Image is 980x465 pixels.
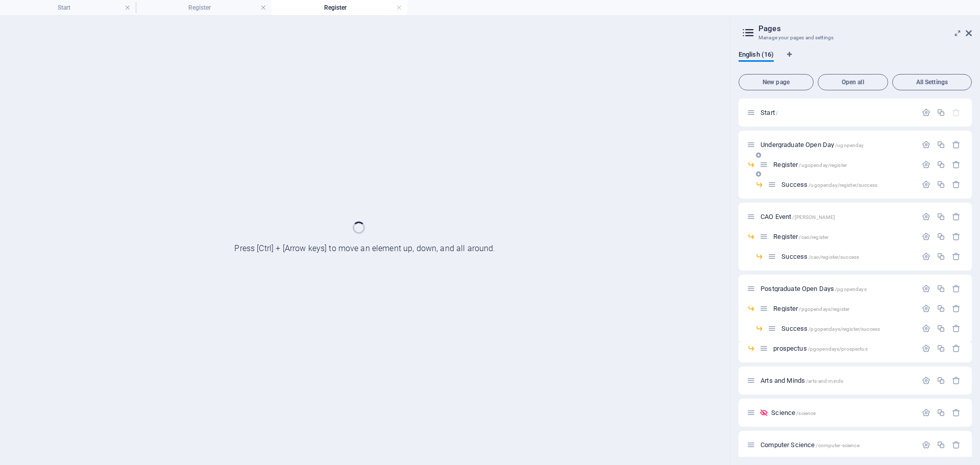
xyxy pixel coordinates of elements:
button: All Settings [892,74,972,90]
span: Click to open page [781,181,877,188]
div: Settings [922,232,930,241]
div: Duplicate [937,252,945,261]
div: Duplicate [937,284,945,293]
div: prospectus/pgopendays/prospectus [770,345,917,352]
span: /[PERSON_NAME] [792,214,835,220]
span: /ugopenday [835,142,864,148]
span: Click to open page [773,161,847,168]
div: Settings [922,284,930,293]
div: Register/pgopendays/register [770,305,917,312]
span: /pgopendays [835,286,867,292]
div: Settings [922,344,930,353]
div: Remove [952,140,961,149]
div: Remove [952,324,961,333]
div: Duplicate [937,232,945,241]
div: Remove [952,180,961,189]
div: Settings [922,180,930,189]
div: Settings [922,440,930,449]
div: Settings [922,108,930,117]
span: Click to open page [773,233,828,240]
span: /arts-and-minds [806,378,843,384]
div: Duplicate [937,304,945,313]
span: /pgopendays/register/success [808,326,880,332]
h3: Manage your pages and settings [758,33,951,42]
span: /pgopendays/prospectus [808,346,868,352]
span: Click to open page [761,213,835,221]
div: Computer Science/computer-science [757,442,917,448]
span: New page [743,79,809,85]
span: Postgraduate Open Days [761,285,867,292]
div: Postgraduate Open Days/pgopendays [757,285,917,292]
span: Click to open page [781,325,880,332]
span: All Settings [897,79,967,85]
div: Remove [952,232,961,241]
div: Success/pgopendays/register/success [778,325,917,332]
div: Success/ugopenday/register/success [778,181,917,188]
div: Success/cao/register/success [778,253,917,260]
span: English (16) [739,48,774,63]
div: Remove [952,408,961,417]
div: Remove [952,284,961,293]
div: Remove [952,252,961,261]
div: Settings [922,408,930,417]
span: Click to open page [761,441,860,449]
h2: Pages [758,24,972,33]
span: Click to open page [761,141,864,149]
div: Duplicate [937,160,945,169]
div: CAO Event/[PERSON_NAME] [757,213,917,220]
span: /computer-science [816,443,859,448]
div: Settings [922,212,930,221]
button: Open all [818,74,888,90]
div: Duplicate [937,212,945,221]
div: Remove [952,440,961,449]
div: Duplicate [937,108,945,117]
div: Settings [922,376,930,385]
div: Undergraduate Open Day/ugopenday [757,141,917,148]
span: /science [796,410,816,416]
div: Language Tabs [739,51,972,70]
div: Duplicate [937,408,945,417]
span: /ugopenday/register [799,162,847,168]
div: Science/science [768,409,917,416]
div: Remove [952,212,961,221]
span: Click to open page [781,253,859,260]
div: Duplicate [937,440,945,449]
div: Duplicate [937,180,945,189]
span: / [776,110,778,116]
div: The startpage cannot be deleted [952,108,961,117]
div: Remove [952,304,961,313]
div: Settings [922,252,930,261]
div: Start/ [757,109,917,116]
h4: Register [136,2,272,13]
div: Settings [922,140,930,149]
div: Register/cao/register [770,233,917,240]
span: Click to open page [761,109,778,116]
div: Settings [922,304,930,313]
span: Click to open page [773,305,849,312]
button: New page [739,74,814,90]
div: Remove [952,344,961,353]
div: Duplicate [937,324,945,333]
span: Click to open page [761,377,843,384]
span: Click to open page [771,409,816,417]
div: Remove [952,376,961,385]
div: Remove [952,160,961,169]
div: Register/ugopenday/register [770,161,917,168]
div: Settings [922,324,930,333]
div: Duplicate [937,344,945,353]
h4: Register [272,2,407,13]
span: /ugopenday/register/success [808,182,877,188]
div: Duplicate [937,140,945,149]
div: Settings [922,160,930,169]
span: /cao/register/success [808,254,859,260]
span: Click to open page [773,345,867,352]
span: /cao/register [799,234,828,240]
div: Duplicate [937,376,945,385]
span: /pgopendays/register [799,306,849,312]
div: Arts and Minds/arts-and-minds [757,377,917,384]
span: Open all [822,79,884,85]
